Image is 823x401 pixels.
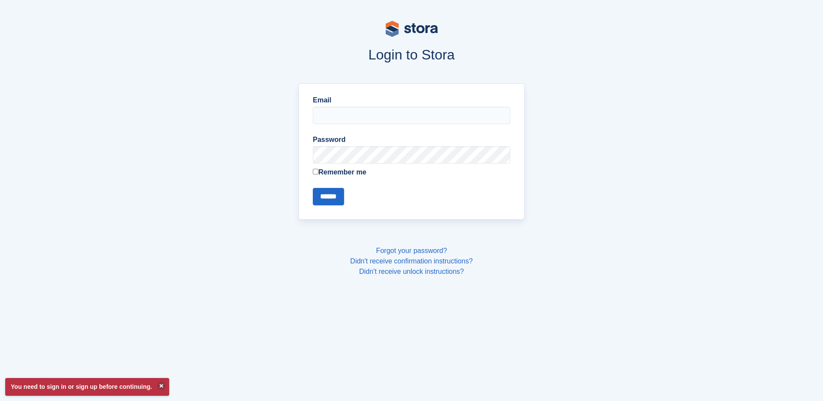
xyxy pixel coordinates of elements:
[359,268,464,275] a: Didn't receive unlock instructions?
[313,167,510,177] label: Remember me
[313,135,510,145] label: Password
[350,257,472,265] a: Didn't receive confirmation instructions?
[376,247,447,254] a: Forgot your password?
[386,21,438,37] img: stora-logo-53a41332b3708ae10de48c4981b4e9114cc0af31d8433b30ea865607fb682f29.svg
[133,47,690,62] h1: Login to Stora
[313,95,510,105] label: Email
[313,169,318,174] input: Remember me
[5,378,169,396] p: You need to sign in or sign up before continuing.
